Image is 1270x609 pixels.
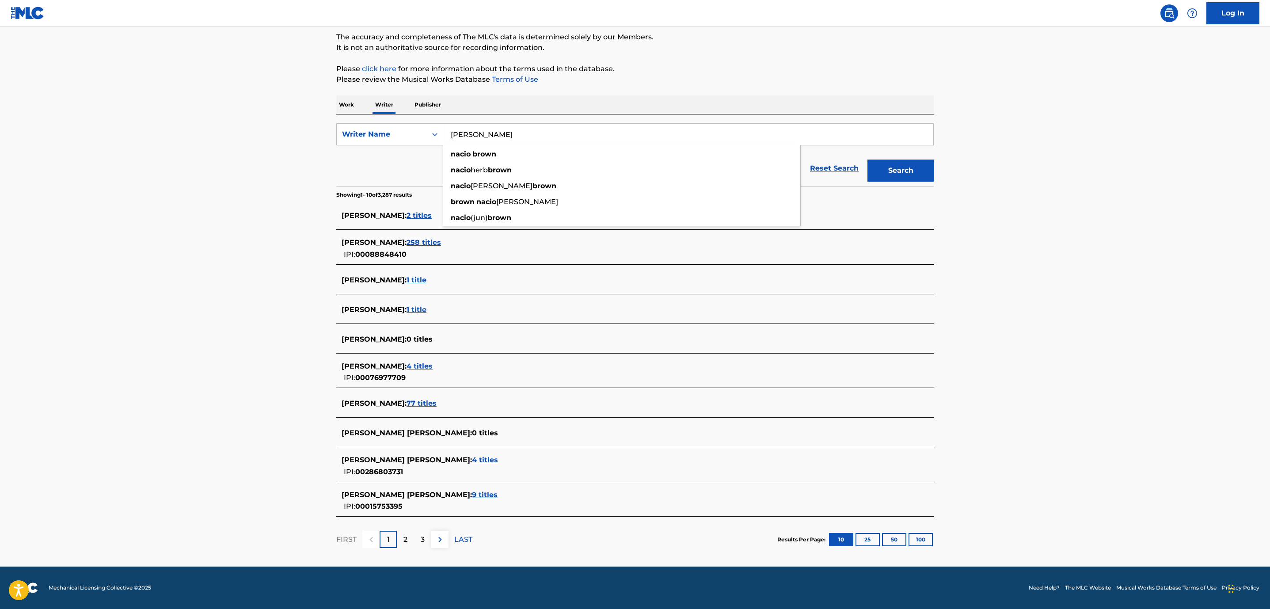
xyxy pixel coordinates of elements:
[472,150,496,158] strong: brown
[806,159,863,178] a: Reset Search
[344,502,355,510] span: IPI:
[373,95,396,114] p: Writer
[403,534,407,545] p: 2
[1187,8,1198,19] img: help
[344,468,355,476] span: IPI:
[1029,584,1060,592] a: Need Help?
[407,399,437,407] span: 77 titles
[496,198,558,206] span: [PERSON_NAME]
[472,429,498,437] span: 0 titles
[344,250,355,259] span: IPI:
[342,491,472,499] span: [PERSON_NAME] [PERSON_NAME] :
[909,533,933,546] button: 100
[471,166,488,174] span: herb
[451,166,471,174] strong: nacio
[336,123,934,186] form: Search Form
[472,456,498,464] span: 4 titles
[336,95,357,114] p: Work
[342,429,472,437] span: [PERSON_NAME] [PERSON_NAME] :
[344,373,355,382] span: IPI:
[476,198,496,206] strong: nacio
[342,211,407,220] span: [PERSON_NAME] :
[472,491,498,499] span: 9 titles
[336,534,357,545] p: FIRST
[1206,2,1259,24] a: Log In
[532,182,556,190] strong: brown
[49,584,151,592] span: Mechanical Licensing Collective © 2025
[355,373,406,382] span: 00076977709
[1065,584,1111,592] a: The MLC Website
[451,150,471,158] strong: nacio
[336,191,412,199] p: Showing 1 - 10 of 3,287 results
[421,534,425,545] p: 3
[355,502,403,510] span: 00015753395
[1116,584,1217,592] a: Musical Works Database Terms of Use
[454,534,472,545] p: LAST
[407,238,441,247] span: 258 titles
[829,533,853,546] button: 10
[1164,8,1175,19] img: search
[487,213,511,222] strong: brown
[490,75,538,84] a: Terms of Use
[1160,4,1178,22] a: Public Search
[342,129,422,140] div: Writer Name
[355,468,403,476] span: 00286803731
[11,582,38,593] img: logo
[488,166,512,174] strong: brown
[856,533,880,546] button: 25
[777,536,828,544] p: Results Per Page:
[1222,584,1259,592] a: Privacy Policy
[342,362,407,370] span: [PERSON_NAME] :
[11,7,45,19] img: MLC Logo
[336,64,934,74] p: Please for more information about the terms used in the database.
[342,276,407,284] span: [PERSON_NAME] :
[342,335,407,343] span: [PERSON_NAME] :
[882,533,906,546] button: 50
[342,456,472,464] span: [PERSON_NAME] [PERSON_NAME] :
[336,32,934,42] p: The accuracy and completeness of The MLC's data is determined solely by our Members.
[451,198,475,206] strong: brown
[451,182,471,190] strong: nacio
[867,160,934,182] button: Search
[471,182,532,190] span: [PERSON_NAME]
[342,305,407,314] span: [PERSON_NAME] :
[407,276,426,284] span: 1 title
[471,213,487,222] span: (jun)
[1228,575,1234,602] div: Drag
[336,74,934,85] p: Please review the Musical Works Database
[407,305,426,314] span: 1 title
[412,95,444,114] p: Publisher
[1183,4,1201,22] div: Help
[407,362,433,370] span: 4 titles
[362,65,396,73] a: click here
[407,335,433,343] span: 0 titles
[407,211,432,220] span: 2 titles
[451,213,471,222] strong: nacio
[342,238,407,247] span: [PERSON_NAME] :
[435,534,445,545] img: right
[1226,567,1270,609] iframe: Chat Widget
[342,399,407,407] span: [PERSON_NAME] :
[387,534,390,545] p: 1
[355,250,407,259] span: 00088848410
[336,42,934,53] p: It is not an authoritative source for recording information.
